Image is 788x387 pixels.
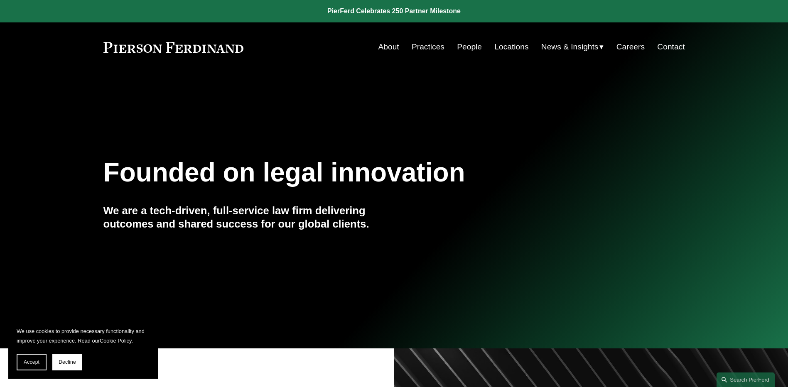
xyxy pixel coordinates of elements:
[59,359,76,365] span: Decline
[541,39,604,55] a: folder dropdown
[52,354,82,370] button: Decline
[657,39,685,55] a: Contact
[494,39,528,55] a: Locations
[717,372,775,387] a: Search this site
[103,204,394,231] h4: We are a tech-driven, full-service law firm delivering outcomes and shared success for our global...
[17,354,47,370] button: Accept
[378,39,399,55] a: About
[24,359,39,365] span: Accept
[457,39,482,55] a: People
[100,338,132,344] a: Cookie Policy
[17,326,150,345] p: We use cookies to provide necessary functionality and improve your experience. Read our .
[616,39,645,55] a: Careers
[103,157,588,188] h1: Founded on legal innovation
[412,39,444,55] a: Practices
[541,40,599,54] span: News & Insights
[8,318,158,379] section: Cookie banner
